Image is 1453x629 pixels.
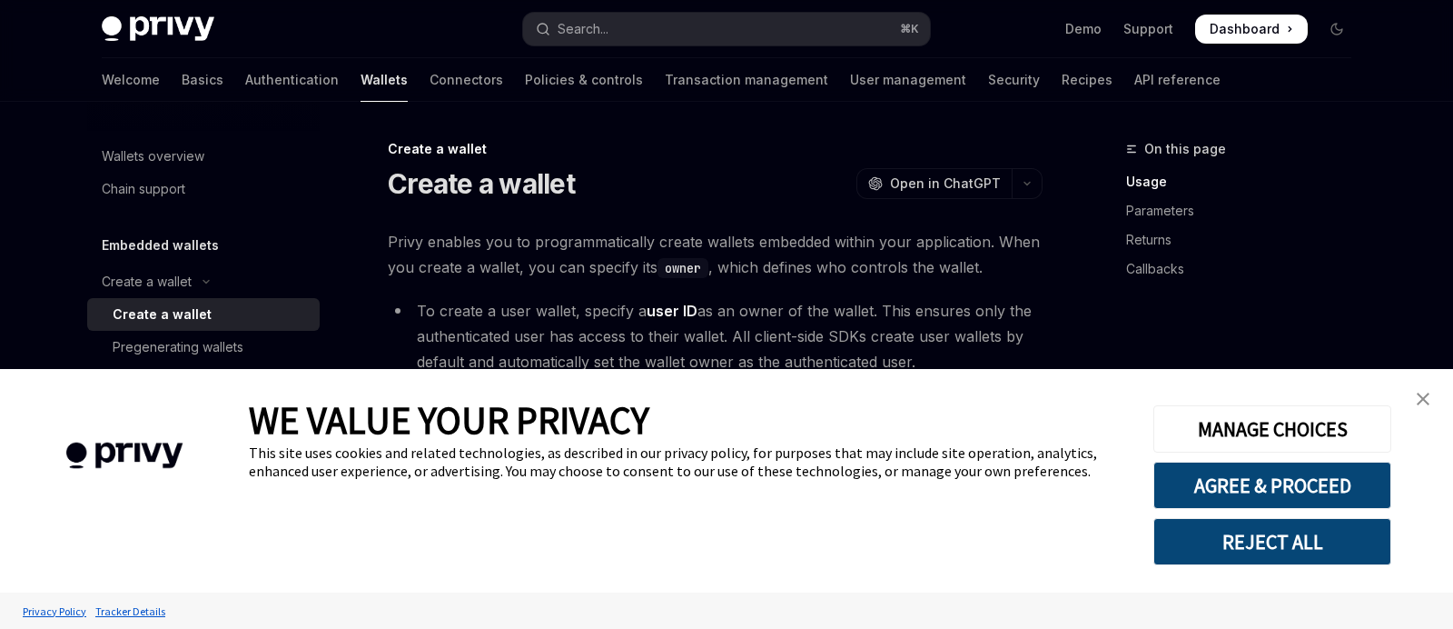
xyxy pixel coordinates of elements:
a: API reference [1134,58,1221,102]
button: AGREE & PROCEED [1153,462,1391,509]
img: close banner [1417,393,1429,405]
button: Open in ChatGPT [856,168,1012,199]
span: Privy enables you to programmatically create wallets embedded within your application. When you c... [388,229,1043,280]
a: Wallets overview [87,140,320,173]
button: REJECT ALL [1153,518,1391,565]
div: Wallets overview [102,145,204,167]
a: Security [988,58,1040,102]
strong: user ID [647,302,697,320]
button: MANAGE CHOICES [1153,405,1391,453]
span: Open in ChatGPT [890,175,1001,193]
a: Connectors [430,58,503,102]
div: Create a wallet [102,271,192,293]
a: Dashboard [1195,15,1308,44]
a: Basics [182,58,223,102]
div: Chain support [102,178,185,200]
a: Pregenerating wallets [87,331,320,364]
button: Open search [523,13,930,45]
span: ⌘ K [900,22,919,36]
button: Toggle Create a wallet section [87,265,320,298]
a: Policies & controls [525,58,643,102]
a: close banner [1405,381,1441,417]
a: Usage [1126,167,1366,196]
a: Recipes [1062,58,1112,102]
div: Search... [558,18,608,40]
a: Chain support [87,173,320,205]
a: Authentication [245,58,339,102]
a: Returns [1126,225,1366,255]
a: Create a wallet [87,298,320,331]
code: owner [657,258,708,278]
h5: Embedded wallets [102,235,219,256]
a: Tracker Details [91,595,170,627]
div: Create a wallet [388,140,1043,158]
span: Dashboard [1210,20,1280,38]
span: On this page [1144,138,1226,160]
a: Support [1123,20,1173,38]
a: Wallets [361,58,408,102]
a: Callbacks [1126,255,1366,284]
h1: Create a wallet [388,167,575,200]
a: Parameters [1126,196,1366,225]
a: User management [850,58,966,102]
button: Toggle dark mode [1322,15,1351,44]
li: To create a user wallet, specify a as an owner of the wallet. This ensures only the authenticated... [388,298,1043,374]
div: Pregenerating wallets [113,336,243,358]
img: company logo [27,416,222,495]
img: dark logo [102,16,214,42]
span: WE VALUE YOUR PRIVACY [249,396,649,444]
a: Welcome [102,58,160,102]
div: Create a wallet [113,304,212,325]
a: Privacy Policy [18,595,91,627]
div: This site uses cookies and related technologies, as described in our privacy policy, for purposes... [249,444,1126,480]
button: Toggle Get a wallet section [87,364,320,396]
a: Demo [1065,20,1102,38]
a: Transaction management [665,58,828,102]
